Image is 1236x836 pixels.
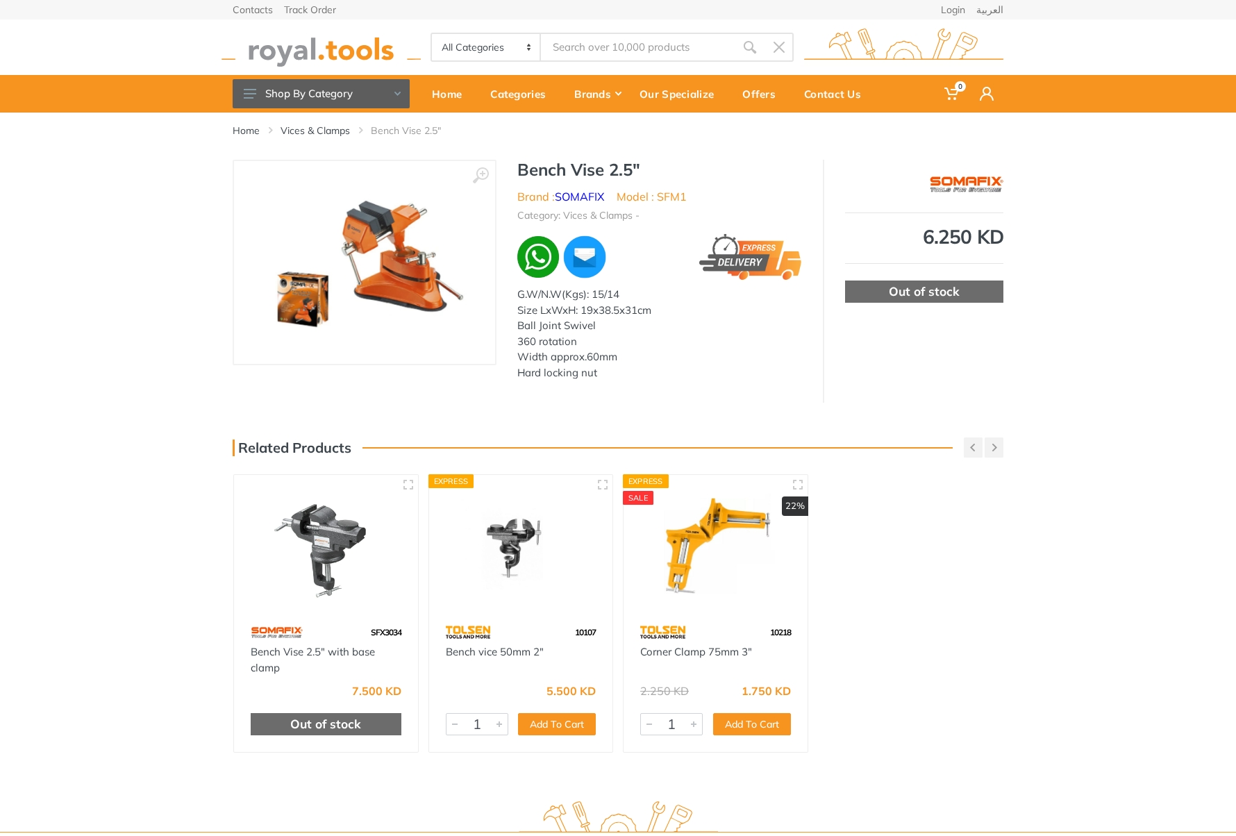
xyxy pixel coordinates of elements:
a: Contacts [233,5,273,15]
button: Shop By Category [233,79,410,108]
img: Royal Tools - Corner Clamp 75mm 3″ [636,487,795,606]
img: royal.tools Logo [222,28,421,67]
nav: breadcrumb [233,124,1003,137]
li: Bench Vise 2.5" [371,124,462,137]
a: Home [233,124,260,137]
a: Home [422,75,481,112]
input: Site search [541,33,735,62]
div: G.W/N.W(Kgs): 15/14 Size LxWxH: 19x38.5x31cm Ball Joint Swivel 360 rotation Width approx.60mm Har... [517,287,802,381]
img: Royal Tools - Bench Vise 2.5 [258,175,471,350]
span: 0 [955,81,966,92]
div: Brands [565,79,630,108]
img: Royal Tools - Bench vice 50mm 2 [442,487,601,606]
div: Out of stock [845,281,1003,303]
span: 10107 [575,627,596,637]
select: Category [432,34,541,60]
h1: Bench Vise 2.5" [517,160,802,180]
img: 64.webp [446,620,491,644]
div: Express [428,474,474,488]
span: 10218 [770,627,791,637]
img: royal.tools Logo [804,28,1003,67]
li: Category: Vices & Clamps - [517,208,640,223]
a: Bench vice 50mm 2" [446,645,544,658]
a: Corner Clamp 75mm 3″ [640,645,752,658]
a: Offers [733,75,794,112]
img: Royal Tools - Bench Vise 2.5 [247,487,406,606]
span: SFX3034 [371,627,401,637]
li: Model : SFM1 [617,188,687,205]
a: العربية [976,5,1003,15]
div: 5.500 KD [546,685,596,696]
h3: Related Products [233,440,351,456]
div: 6.250 KD [845,227,1003,246]
img: wa.webp [517,236,559,278]
li: Brand : [517,188,604,205]
a: Track Order [284,5,336,15]
div: Categories [481,79,565,108]
a: Our Specialize [630,75,733,112]
div: 7.500 KD [352,685,401,696]
div: Express [623,474,669,488]
img: 60.webp [251,620,303,644]
div: 22% [782,496,808,516]
img: ma.webp [562,234,608,280]
a: Login [941,5,965,15]
div: SALE [623,491,653,505]
a: Contact Us [794,75,880,112]
img: express.png [699,234,802,280]
div: Our Specialize [630,79,733,108]
button: Add To Cart [713,713,791,735]
button: Add To Cart [518,713,596,735]
a: Bench Vise 2.5" with base clamp [251,645,375,674]
a: 0 [935,75,970,112]
div: Home [422,79,481,108]
div: 1.750 KD [742,685,791,696]
img: SOMAFIX [929,167,1003,201]
div: Contact Us [794,79,880,108]
a: Vices & Clamps [281,124,350,137]
a: SOMAFIX [555,190,604,203]
a: Categories [481,75,565,112]
div: Offers [733,79,794,108]
div: Out of stock [251,713,401,735]
div: 2.250 KD [640,685,689,696]
img: 64.webp [640,620,685,644]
